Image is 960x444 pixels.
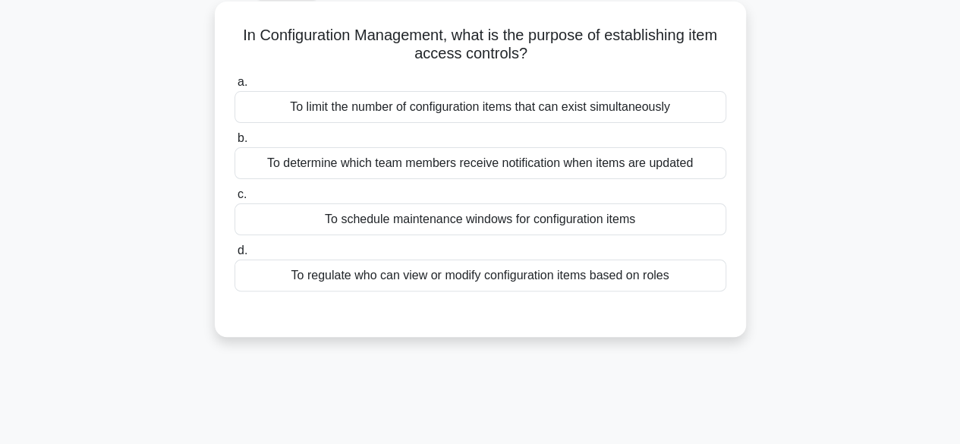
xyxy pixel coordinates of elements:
[234,147,726,179] div: To determine which team members receive notification when items are updated
[238,75,247,88] span: a.
[234,203,726,235] div: To schedule maintenance windows for configuration items
[234,260,726,291] div: To regulate who can view or modify configuration items based on roles
[238,187,247,200] span: c.
[238,131,247,144] span: b.
[238,244,247,257] span: d.
[233,26,728,64] h5: In Configuration Management, what is the purpose of establishing item access controls?
[234,91,726,123] div: To limit the number of configuration items that can exist simultaneously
